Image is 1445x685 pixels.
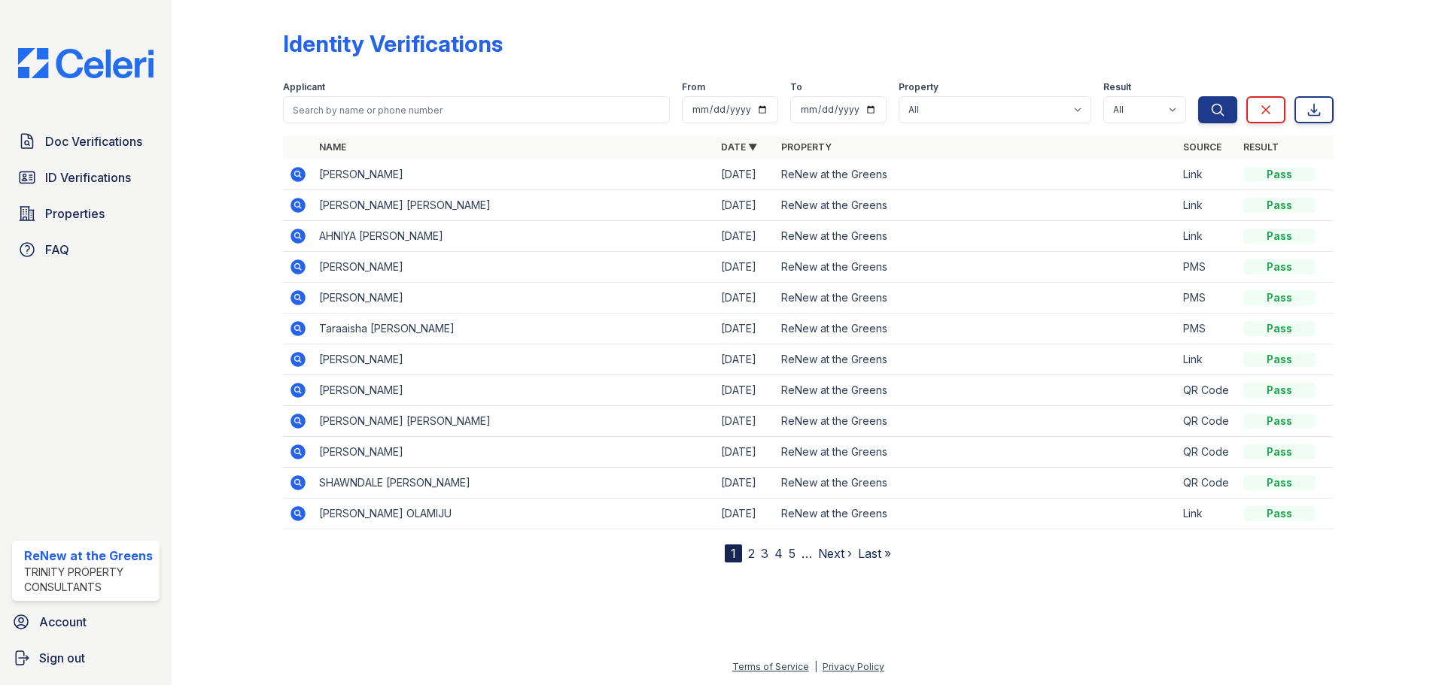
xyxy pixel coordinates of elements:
[715,283,775,314] td: [DATE]
[313,190,715,221] td: [PERSON_NAME] [PERSON_NAME]
[1243,506,1316,521] div: Pass
[283,81,325,93] label: Applicant
[1177,499,1237,529] td: Link
[1243,321,1316,336] div: Pass
[823,661,884,672] a: Privacy Policy
[715,344,775,375] td: [DATE]
[39,613,87,631] span: Account
[283,30,503,57] div: Identity Verifications
[775,252,1177,283] td: ReNew at the Greens
[283,96,670,123] input: Search by name or phone number
[12,162,160,192] a: ID Verifications
[1177,159,1237,190] td: Link
[775,375,1177,406] td: ReNew at the Greens
[313,375,715,406] td: [PERSON_NAME]
[858,546,891,561] a: Last »
[775,190,1177,221] td: ReNew at the Greens
[313,159,715,190] td: [PERSON_NAME]
[24,547,154,565] div: ReNew at the Greens
[775,468,1177,499] td: ReNew at the Greens
[313,499,715,529] td: [PERSON_NAME] OLAMIJU
[775,159,1177,190] td: ReNew at the Greens
[775,499,1177,529] td: ReNew at the Greens
[1243,290,1316,305] div: Pass
[1183,141,1221,153] a: Source
[1177,406,1237,437] td: QR Code
[790,81,802,93] label: To
[775,221,1177,252] td: ReNew at the Greens
[774,546,783,561] a: 4
[1243,475,1316,490] div: Pass
[721,141,757,153] a: Date ▼
[818,546,852,561] a: Next ›
[775,344,1177,375] td: ReNew at the Greens
[24,565,154,595] div: Trinity Property Consultants
[319,141,346,153] a: Name
[715,314,775,344] td: [DATE]
[1177,344,1237,375] td: Link
[1243,141,1279,153] a: Result
[45,205,105,223] span: Properties
[715,375,775,406] td: [DATE]
[6,607,166,637] a: Account
[1177,375,1237,406] td: QR Code
[1177,252,1237,283] td: PMS
[775,283,1177,314] td: ReNew at the Greens
[682,81,705,93] label: From
[814,661,817,672] div: |
[748,546,755,561] a: 2
[313,468,715,499] td: SHAWNDALE [PERSON_NAME]
[781,141,832,153] a: Property
[1243,259,1316,274] div: Pass
[313,406,715,437] td: [PERSON_NAME] [PERSON_NAME]
[715,252,775,283] td: [DATE]
[1177,314,1237,344] td: PMS
[715,159,775,190] td: [DATE]
[313,314,715,344] td: Taraaisha [PERSON_NAME]
[715,221,775,252] td: [DATE]
[715,468,775,499] td: [DATE]
[1243,414,1316,429] div: Pass
[45,168,131,186] span: ID Verifications
[1177,221,1237,252] td: Link
[313,283,715,314] td: [PERSON_NAME]
[732,661,809,672] a: Terms of Service
[313,221,715,252] td: AHNIYA [PERSON_NAME]
[775,437,1177,468] td: ReNew at the Greens
[1177,468,1237,499] td: QR Code
[715,190,775,221] td: [DATE]
[715,406,775,437] td: [DATE]
[313,437,715,468] td: [PERSON_NAME]
[775,314,1177,344] td: ReNew at the Greens
[313,344,715,375] td: [PERSON_NAME]
[1177,190,1237,221] td: Link
[1103,81,1131,93] label: Result
[39,649,85,667] span: Sign out
[45,241,69,259] span: FAQ
[1177,283,1237,314] td: PMS
[1243,198,1316,213] div: Pass
[1243,444,1316,459] div: Pass
[6,643,166,673] a: Sign out
[789,546,796,561] a: 5
[1243,383,1316,398] div: Pass
[761,546,768,561] a: 3
[45,132,142,150] span: Doc Verifications
[12,199,160,229] a: Properties
[1243,229,1316,244] div: Pass
[775,406,1177,437] td: ReNew at the Greens
[1177,437,1237,468] td: QR Code
[802,544,812,562] span: …
[12,126,160,156] a: Doc Verifications
[1243,352,1316,367] div: Pass
[6,48,166,78] img: CE_Logo_Blue-a8612792a0a2168367f1c8372b55b34899dd931a85d93a1a3d3e32e68fde9ad4.png
[1243,167,1316,182] div: Pass
[12,235,160,265] a: FAQ
[899,81,938,93] label: Property
[715,437,775,468] td: [DATE]
[313,252,715,283] td: [PERSON_NAME]
[715,499,775,529] td: [DATE]
[725,544,742,562] div: 1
